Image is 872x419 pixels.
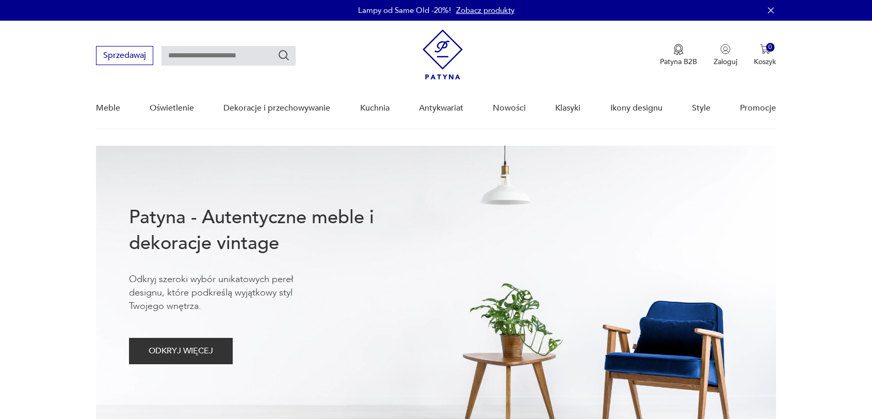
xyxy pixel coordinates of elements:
button: ODKRYJ WIĘCEJ [129,338,233,364]
a: Kuchnia [360,88,390,128]
a: ODKRYJ WIĘCEJ [129,348,233,355]
button: 0Koszyk [754,44,776,67]
p: Odkryj szeroki wybór unikatowych pereł designu, które podkreślą wyjątkowy styl Twojego wnętrza. [129,273,325,313]
button: Patyna B2B [660,44,697,67]
button: Szukaj [278,49,290,61]
p: Lampy od Same Old -20%! [358,5,451,15]
a: Klasyki [555,88,580,128]
a: Style [692,88,710,128]
a: Antykwariat [419,88,463,128]
img: Ikonka użytkownika [720,44,731,54]
a: Nowości [493,88,526,128]
button: Zaloguj [714,44,737,67]
button: Sprzedawaj [96,46,153,65]
a: Sprzedawaj [96,53,153,60]
div: 0 [766,43,775,52]
img: Ikona medalu [673,44,684,55]
img: Ikona koszyka [760,44,770,54]
a: Ikona medaluPatyna B2B [660,44,697,67]
a: Oświetlenie [150,88,194,128]
a: Dekoracje i przechowywanie [223,88,330,128]
p: Patyna B2B [660,57,697,67]
a: Meble [96,88,120,128]
img: Patyna - sklep z meblami i dekoracjami vintage [423,29,463,80]
a: Zobacz produkty [456,5,514,15]
p: Zaloguj [714,57,737,67]
a: Promocje [740,88,776,128]
h1: Patyna - Autentyczne meble i dekoracje vintage [129,205,408,256]
a: Ikony designu [610,88,663,128]
p: Koszyk [754,57,776,67]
